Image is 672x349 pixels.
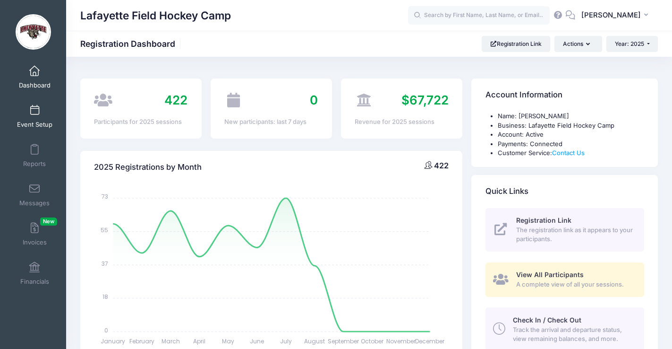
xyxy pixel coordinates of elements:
[513,316,581,324] span: Check In / Check Out
[250,337,264,345] tspan: June
[94,117,187,127] div: Participants for 2025 sessions
[416,337,445,345] tspan: December
[80,39,183,49] h1: Registration Dashboard
[606,36,658,52] button: Year: 2025
[103,293,109,301] tspan: 18
[224,117,318,127] div: New participants: last 7 days
[194,337,206,345] tspan: April
[280,337,292,345] tspan: July
[401,93,449,107] span: $67,722
[101,337,126,345] tspan: January
[498,148,644,158] li: Customer Service:
[498,140,644,149] li: Payments: Connected
[23,160,46,168] span: Reports
[164,93,187,107] span: 422
[498,130,644,140] li: Account: Active
[129,337,154,345] tspan: February
[361,337,384,345] tspan: October
[328,337,360,345] tspan: September
[516,216,571,224] span: Registration Link
[482,36,550,52] a: Registration Link
[355,117,448,127] div: Revenue for 2025 sessions
[94,154,202,181] h4: 2025 Registrations by Month
[310,93,318,107] span: 0
[408,6,550,25] input: Search by First Name, Last Name, or Email...
[12,218,57,251] a: InvoicesNew
[19,81,51,89] span: Dashboard
[102,192,109,201] tspan: 73
[12,257,57,290] a: Financials
[615,40,644,47] span: Year: 2025
[23,238,47,246] span: Invoices
[513,325,633,344] span: Track the arrival and departure status, view remaining balances, and more.
[101,226,109,234] tspan: 55
[162,337,180,345] tspan: March
[516,226,633,244] span: The registration link as it appears to your participants.
[516,270,584,279] span: View All Participants
[12,139,57,172] a: Reports
[105,326,109,334] tspan: 0
[581,10,641,20] span: [PERSON_NAME]
[498,112,644,121] li: Name: [PERSON_NAME]
[387,337,417,345] tspan: November
[485,262,644,297] a: View All Participants A complete view of all your sessions.
[575,5,658,26] button: [PERSON_NAME]
[12,178,57,211] a: Messages
[80,5,231,26] h1: Lafayette Field Hockey Camp
[16,14,51,50] img: Lafayette Field Hockey Camp
[498,121,644,131] li: Business: Lafayette Field Hockey Camp
[20,278,49,286] span: Financials
[19,199,50,207] span: Messages
[40,218,57,226] span: New
[102,260,109,268] tspan: 37
[12,61,57,94] a: Dashboard
[434,161,449,170] span: 422
[305,337,325,345] tspan: August
[485,82,562,109] h4: Account Information
[485,208,644,252] a: Registration Link The registration link as it appears to your participants.
[516,280,633,289] span: A complete view of all your sessions.
[552,149,585,157] a: Contact Us
[485,178,528,205] h4: Quick Links
[12,100,57,133] a: Event Setup
[554,36,602,52] button: Actions
[222,337,235,345] tspan: May
[17,121,52,129] span: Event Setup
